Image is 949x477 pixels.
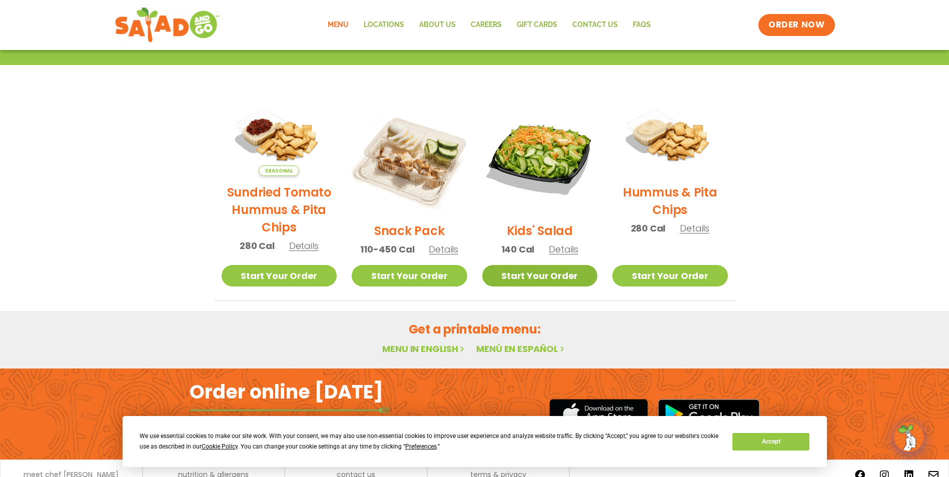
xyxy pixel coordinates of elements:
[190,379,383,404] h2: Order online [DATE]
[476,342,566,355] a: Menú en español
[356,13,412,36] a: Locations
[501,242,535,256] span: 140 Cal
[565,13,625,36] a: Contact Us
[631,221,666,235] span: 280 Cal
[320,13,356,36] a: Menu
[412,13,463,36] a: About Us
[382,342,466,355] a: Menu in English
[612,99,728,176] img: Product photo for Hummus & Pita Chips
[658,399,760,429] img: google_play
[202,443,238,450] span: Cookie Policy
[507,222,573,239] h2: Kids' Salad
[768,19,824,31] span: ORDER NOW
[374,222,445,239] h2: Snack Pack
[509,13,565,36] a: GIFT CARDS
[758,14,834,36] a: ORDER NOW
[463,13,509,36] a: Careers
[222,183,337,236] h2: Sundried Tomato Hummus & Pita Chips
[612,183,728,218] h2: Hummus & Pita Chips
[222,265,337,286] a: Start Your Order
[680,222,709,234] span: Details
[240,239,275,252] span: 280 Cal
[405,443,437,450] span: Preferences
[115,5,220,45] img: new-SAG-logo-768×292
[429,243,458,255] span: Details
[549,243,578,255] span: Details
[320,13,658,36] nav: Menu
[895,423,923,451] img: wpChatIcon
[190,407,390,413] img: fork
[352,99,467,214] img: Product photo for Snack Pack
[289,239,319,252] span: Details
[482,265,598,286] a: Start Your Order
[214,320,735,338] h2: Get a printable menu:
[360,242,414,256] span: 110-450 Cal
[625,13,658,36] a: FAQs
[140,431,720,452] div: We use essential cookies to make our site work. With your consent, we may also use non-essential ...
[123,416,827,467] div: Cookie Consent Prompt
[259,165,299,176] span: Seasonal
[732,433,809,450] button: Accept
[352,265,467,286] a: Start Your Order
[222,99,337,176] img: Product photo for Sundried Tomato Hummus & Pita Chips
[482,99,598,214] img: Product photo for Kids’ Salad
[612,265,728,286] a: Start Your Order
[549,397,648,430] img: appstore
